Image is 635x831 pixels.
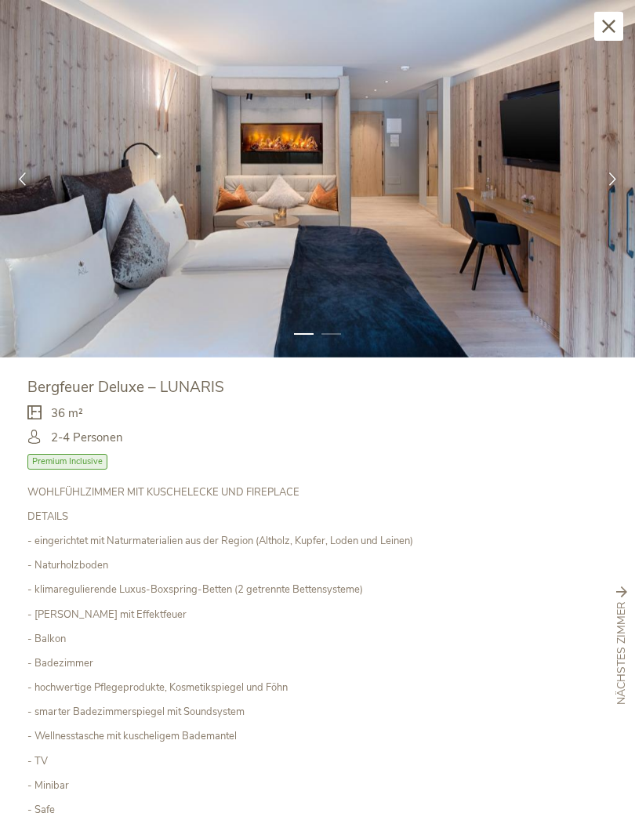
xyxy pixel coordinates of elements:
p: DETAILS [27,510,608,524]
span: 36 m² [51,405,83,422]
p: - eingerichtet mit Naturmaterialien aus der Region (Altholz, Kupfer, Loden und Leinen) [27,534,608,548]
p: WOHLFÜHLZIMMER MIT KUSCHELECKE UND FIREPLACE [27,485,608,499]
span: Premium Inclusive [27,454,107,469]
p: - Naturholzboden [27,558,608,572]
span: Bergfeuer Deluxe – LUNARIS [27,377,224,397]
span: 2-4 Personen [51,430,123,446]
